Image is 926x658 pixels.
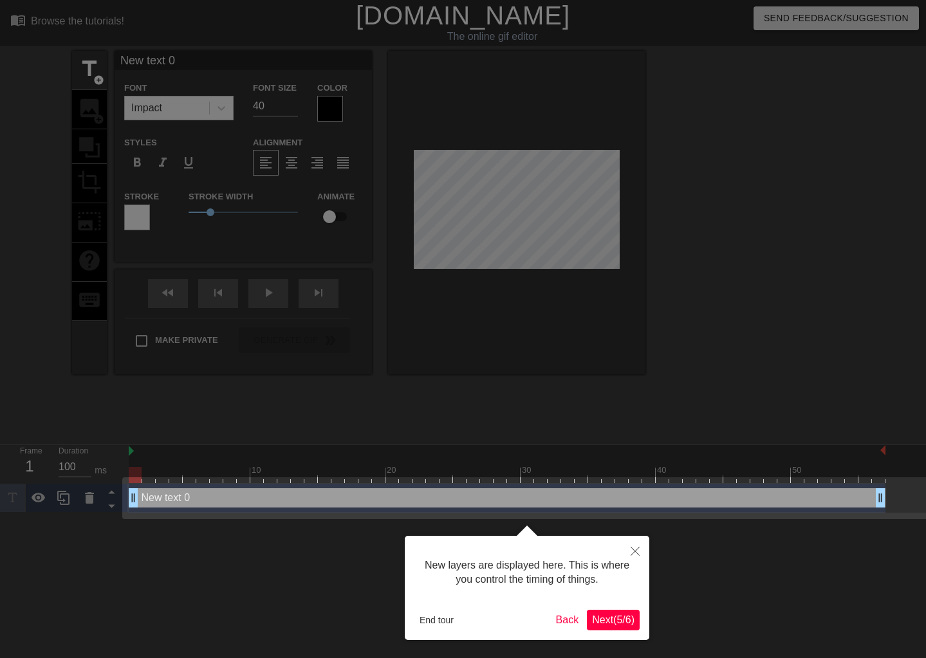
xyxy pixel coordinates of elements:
button: End tour [414,610,459,630]
button: Next [587,610,640,630]
div: New layers are displayed here. This is where you control the timing of things. [414,545,640,600]
button: Close [621,536,649,565]
button: Back [551,610,584,630]
span: Next ( 5 / 6 ) [592,614,634,625]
